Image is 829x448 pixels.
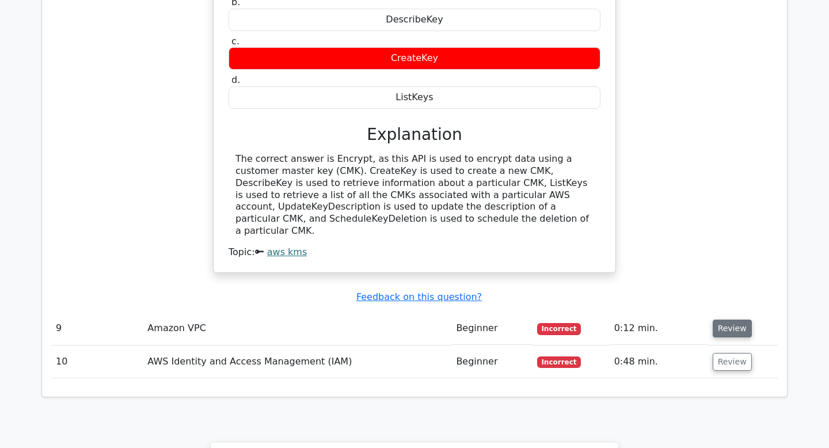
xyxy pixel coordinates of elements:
[51,312,143,345] td: 9
[537,356,581,368] span: Incorrect
[713,353,752,371] button: Review
[267,246,307,257] a: aws kms
[231,36,239,47] span: c.
[229,246,600,259] div: Topic:
[51,346,143,378] td: 10
[229,9,600,31] div: DescribeKey
[143,312,451,345] td: Amazon VPC
[610,312,708,345] td: 0:12 min.
[713,320,752,337] button: Review
[229,86,600,109] div: ListKeys
[356,291,482,302] a: Feedback on this question?
[235,125,594,145] h3: Explanation
[229,47,600,70] div: CreateKey
[235,153,594,237] div: The correct answer is Encrypt, as this API is used to encrypt data using a customer master key (C...
[143,346,451,378] td: AWS Identity and Access Management (IAM)
[451,312,532,345] td: Beginner
[231,74,240,85] span: d.
[451,346,532,378] td: Beginner
[610,346,708,378] td: 0:48 min.
[537,323,581,335] span: Incorrect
